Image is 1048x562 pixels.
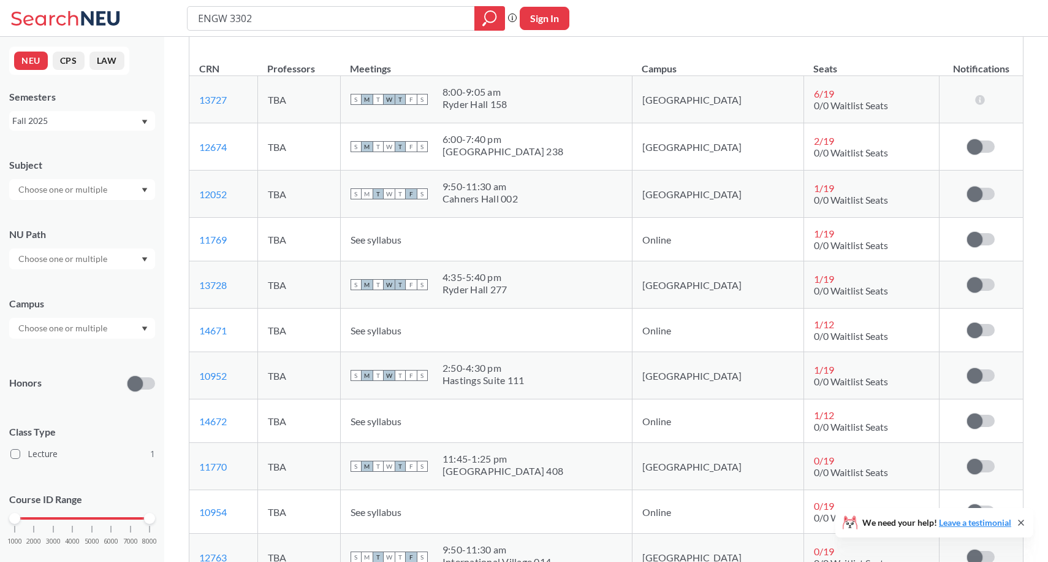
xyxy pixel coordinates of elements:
[395,461,406,472] span: T
[199,188,227,200] a: 12052
[814,182,834,194] span: 1 / 19
[142,538,157,545] span: 8000
[199,461,227,472] a: 11770
[104,538,118,545] span: 6000
[814,88,834,99] span: 6 / 19
[384,279,395,290] span: W
[406,141,417,152] span: F
[814,228,834,239] span: 1 / 19
[9,493,155,507] p: Course ID Range
[384,370,395,381] span: W
[351,234,401,245] span: See syllabus
[384,188,395,199] span: W
[9,297,155,310] div: Campus
[199,506,227,518] a: 10954
[362,141,373,152] span: M
[442,86,507,98] div: 8:00 - 9:05 am
[814,147,888,158] span: 0/0 Waitlist Seats
[373,188,384,199] span: T
[814,421,888,433] span: 0/0 Waitlist Seats
[814,364,834,375] span: 1 / 19
[442,453,563,465] div: 11:45 - 1:25 pm
[814,135,834,147] span: 2 / 19
[814,285,888,296] span: 0/0 Waitlist Seats
[257,261,340,309] td: TBA
[351,506,401,518] span: See syllabus
[12,321,115,336] input: Choose one or multiple
[199,94,227,106] a: 13727
[9,248,155,269] div: Dropdown arrow
[632,399,803,443] td: Online
[814,466,888,478] span: 0/0 Waitlist Seats
[395,188,406,199] span: T
[373,279,384,290] span: T
[814,273,834,285] span: 1 / 19
[9,425,155,439] span: Class Type
[803,50,939,76] th: Seats
[199,234,227,245] a: 11769
[632,50,803,76] th: Campus
[199,325,227,336] a: 14671
[814,194,888,206] span: 0/0 Waitlist Seats
[257,171,340,218] td: TBA
[257,218,340,261] td: TBA
[351,415,401,427] span: See syllabus
[417,370,428,381] span: S
[482,10,497,27] svg: magnifying glass
[442,193,518,205] div: Cahners Hall 002
[442,362,525,374] div: 2:50 - 4:30 pm
[814,500,834,512] span: 0 / 19
[862,518,1011,527] span: We need your help!
[474,6,505,31] div: magnifying glass
[12,252,115,266] input: Choose one or multiple
[395,94,406,105] span: T
[406,188,417,199] span: F
[351,279,362,290] span: S
[199,62,219,75] div: CRN
[373,141,384,152] span: T
[814,375,888,387] span: 0/0 Waitlist Seats
[65,538,80,545] span: 4000
[814,99,888,111] span: 0/0 Waitlist Seats
[351,94,362,105] span: S
[632,309,803,352] td: Online
[199,279,227,291] a: 13728
[814,455,834,466] span: 0 / 19
[85,538,99,545] span: 5000
[417,279,428,290] span: S
[14,52,48,70] button: NEU
[442,544,551,556] div: 9:50 - 11:30 am
[395,279,406,290] span: T
[373,461,384,472] span: T
[384,94,395,105] span: W
[340,50,632,76] th: Meetings
[632,261,803,309] td: [GEOGRAPHIC_DATA]
[384,461,395,472] span: W
[257,309,340,352] td: TBA
[199,370,227,382] a: 10952
[351,461,362,472] span: S
[142,120,148,125] svg: Dropdown arrow
[442,133,563,145] div: 6:00 - 7:40 pm
[142,188,148,193] svg: Dropdown arrow
[10,446,155,462] label: Lecture
[417,141,428,152] span: S
[142,257,148,262] svg: Dropdown arrow
[257,399,340,443] td: TBA
[632,123,803,171] td: [GEOGRAPHIC_DATA]
[442,374,525,387] div: Hastings Suite 111
[9,158,155,172] div: Subject
[257,352,340,399] td: TBA
[442,145,563,158] div: [GEOGRAPHIC_DATA] 238
[406,94,417,105] span: F
[257,490,340,534] td: TBA
[940,50,1023,76] th: Notifications
[9,179,155,200] div: Dropdown arrow
[395,370,406,381] span: T
[9,111,155,131] div: Fall 2025Dropdown arrow
[442,180,518,193] div: 9:50 - 11:30 am
[89,52,124,70] button: LAW
[7,538,22,545] span: 1000
[632,171,803,218] td: [GEOGRAPHIC_DATA]
[417,461,428,472] span: S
